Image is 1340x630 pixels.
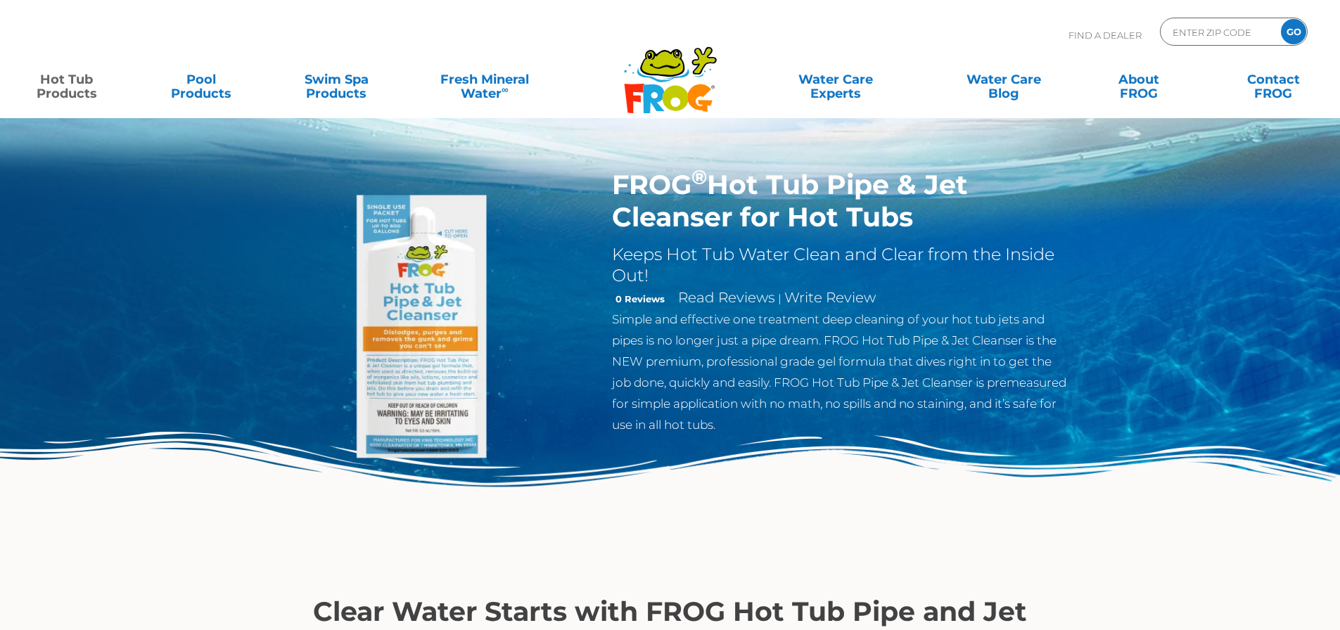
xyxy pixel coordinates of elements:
strong: 0 Reviews [615,293,665,304]
a: PoolProducts [149,65,254,94]
p: Find A Dealer [1068,18,1142,53]
a: Water CareExperts [751,65,921,94]
sup: ∞ [502,84,509,95]
span: | [778,292,781,305]
a: Write Review [784,289,876,306]
input: GO [1281,19,1306,44]
h2: Keeps Hot Tub Water Clean and Clear from the Inside Out! [612,244,1071,286]
a: Fresh MineralWater∞ [419,65,550,94]
a: Water CareBlog [951,65,1056,94]
sup: ® [691,165,707,189]
img: Hot-Tub-Pipe-Jet-Cleanser-Singular-Packet_500x500.webp [269,169,592,491]
a: Hot TubProducts [14,65,119,94]
img: Frog Products Logo [616,28,725,114]
a: AboutFROG [1086,65,1191,94]
h1: FROG Hot Tub Pipe & Jet Cleanser for Hot Tubs [612,169,1071,233]
p: Simple and effective one treatment deep cleaning of your hot tub jets and pipes is no longer just... [612,309,1071,435]
a: Swim SpaProducts [284,65,389,94]
a: ContactFROG [1221,65,1326,94]
a: Read Reviews [678,289,775,306]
